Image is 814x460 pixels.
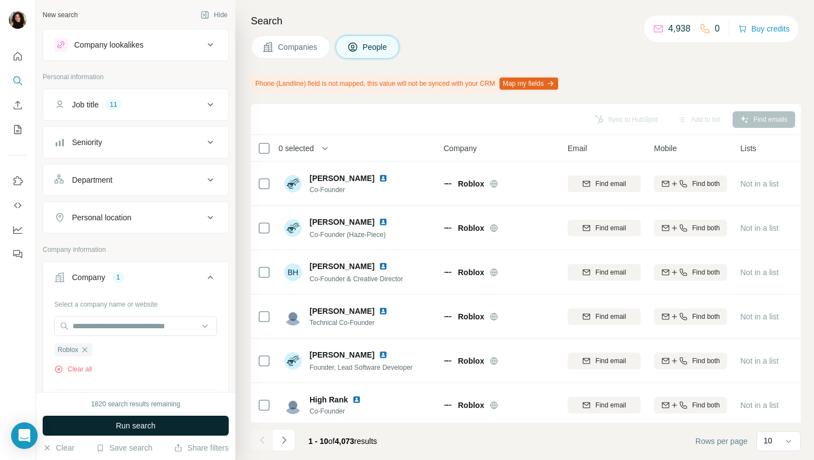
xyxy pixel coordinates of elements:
[568,308,641,325] button: Find email
[654,220,727,236] button: Find both
[43,10,78,20] div: New search
[740,179,779,188] span: Not in a list
[764,435,772,446] p: 10
[310,261,374,272] span: [PERSON_NAME]
[595,267,626,277] span: Find email
[444,143,477,154] span: Company
[74,39,143,50] div: Company lookalikes
[568,397,641,414] button: Find email
[740,356,779,365] span: Not in a list
[251,74,560,93] div: Phone (Landline) field is not mapped, this value will not be synced with your CRM
[284,308,302,325] img: Avatar
[695,436,748,447] span: Rows per page
[43,264,228,295] button: Company1
[444,312,452,321] img: Logo of Roblox
[458,311,484,322] span: Roblox
[278,42,318,53] span: Companies
[43,416,229,436] button: Run search
[654,264,727,281] button: Find both
[96,442,152,453] button: Save search
[692,400,720,410] span: Find both
[458,267,484,278] span: Roblox
[43,442,74,453] button: Clear
[43,167,228,193] button: Department
[568,264,641,281] button: Find email
[310,318,401,328] span: Technical Co-Founder
[740,312,779,321] span: Not in a list
[310,216,374,228] span: [PERSON_NAME]
[740,224,779,232] span: Not in a list
[740,401,779,410] span: Not in a list
[54,295,217,309] div: Select a company name or website
[363,42,388,53] span: People
[444,356,452,365] img: Logo of Roblox
[310,394,348,405] span: High Rank
[251,13,801,29] h4: Search
[72,99,99,110] div: Job title
[9,46,27,66] button: Quick start
[444,179,452,188] img: Logo of Roblox
[595,356,626,366] span: Find email
[458,400,484,411] span: Roblox
[458,178,484,189] span: Roblox
[328,437,335,446] span: of
[499,77,558,90] button: Map my fields
[284,396,302,414] img: Avatar
[568,175,641,192] button: Find email
[308,437,377,446] span: results
[692,312,720,322] span: Find both
[379,307,388,316] img: LinkedIn logo
[444,268,452,277] img: Logo of Roblox
[310,231,385,239] span: Co-Founder (Haze-Piece)
[379,350,388,359] img: LinkedIn logo
[568,353,641,369] button: Find email
[279,143,314,154] span: 0 selected
[692,356,720,366] span: Find both
[715,22,720,35] p: 0
[284,352,302,370] img: Avatar
[595,400,626,410] span: Find email
[310,275,403,283] span: Co-Founder & Creative Director
[112,272,125,282] div: 1
[444,224,452,232] img: Logo of Roblox
[43,204,228,231] button: Personal location
[310,406,374,416] span: Co-Founder
[740,143,756,154] span: Lists
[595,179,626,189] span: Find email
[54,364,92,374] button: Clear all
[105,100,121,110] div: 11
[9,11,27,29] img: Avatar
[692,267,720,277] span: Find both
[654,175,727,192] button: Find both
[11,422,38,449] div: Open Intercom Messenger
[193,7,235,23] button: Hide
[43,129,228,156] button: Seniority
[72,272,105,283] div: Company
[58,345,78,355] span: Roblox
[310,185,401,195] span: Co-Founder
[352,395,361,404] img: LinkedIn logo
[91,399,181,409] div: 1820 search results remaining
[116,420,156,431] span: Run search
[9,220,27,240] button: Dashboard
[668,22,691,35] p: 4,938
[654,143,677,154] span: Mobile
[444,401,452,410] img: Logo of Roblox
[9,95,27,115] button: Enrich CSV
[568,143,587,154] span: Email
[284,263,302,281] div: BH
[43,72,229,82] p: Personal information
[72,137,102,148] div: Seniority
[310,349,374,360] span: [PERSON_NAME]
[9,71,27,91] button: Search
[654,397,727,414] button: Find both
[310,364,413,371] span: Founder, Lead Software Developer
[308,437,328,446] span: 1 - 10
[595,312,626,322] span: Find email
[595,223,626,233] span: Find email
[310,306,374,317] span: [PERSON_NAME]
[654,308,727,325] button: Find both
[379,174,388,183] img: LinkedIn logo
[458,355,484,366] span: Roblox
[43,91,228,118] button: Job title11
